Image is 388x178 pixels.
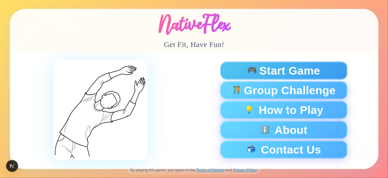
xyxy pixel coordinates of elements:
[164,39,224,50] p: Get Fit, Have Fun!
[128,166,260,175] p: By playing this game, you agree to the and .
[220,62,347,80] button: 🎮Start Game
[244,107,253,114] span: 💡
[232,87,241,94] span: 🧑‍🤝‍🧑
[259,65,320,76] span: Start Game
[260,126,269,133] span: ℹ️
[157,13,231,36] h1: NativeFlex
[196,168,225,172] a: Terms of Service
[246,146,255,153] span: 📬
[247,66,257,75] span: 🎮
[53,60,148,160] img: Person doing fitness exercise
[233,168,257,172] a: Privacy Policy
[244,85,336,96] span: Group Challenge
[220,141,347,159] button: 📬Contact Us
[220,81,347,99] button: 🧑‍🤝‍🧑Group Challenge
[220,101,347,119] button: 💡How to Play
[220,121,347,139] button: ℹ️About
